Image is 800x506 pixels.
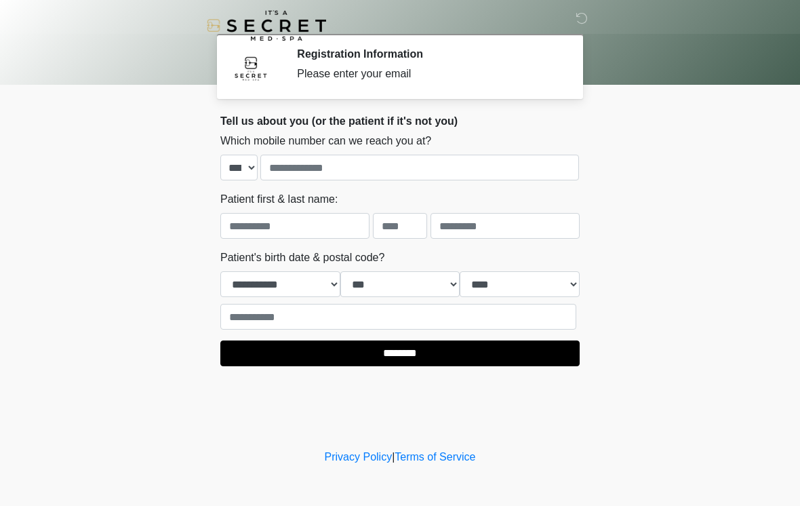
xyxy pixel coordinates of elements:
label: Patient's birth date & postal code? [220,250,384,266]
h2: Tell us about you (or the patient if it's not you) [220,115,580,128]
a: | [392,451,395,463]
label: Patient first & last name: [220,191,338,208]
a: Terms of Service [395,451,475,463]
a: Privacy Policy [325,451,393,463]
img: It's A Secret Med Spa Logo [207,10,326,41]
img: Agent Avatar [231,47,271,88]
div: Please enter your email [297,66,559,82]
h2: Registration Information [297,47,559,60]
label: Which mobile number can we reach you at? [220,133,431,149]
